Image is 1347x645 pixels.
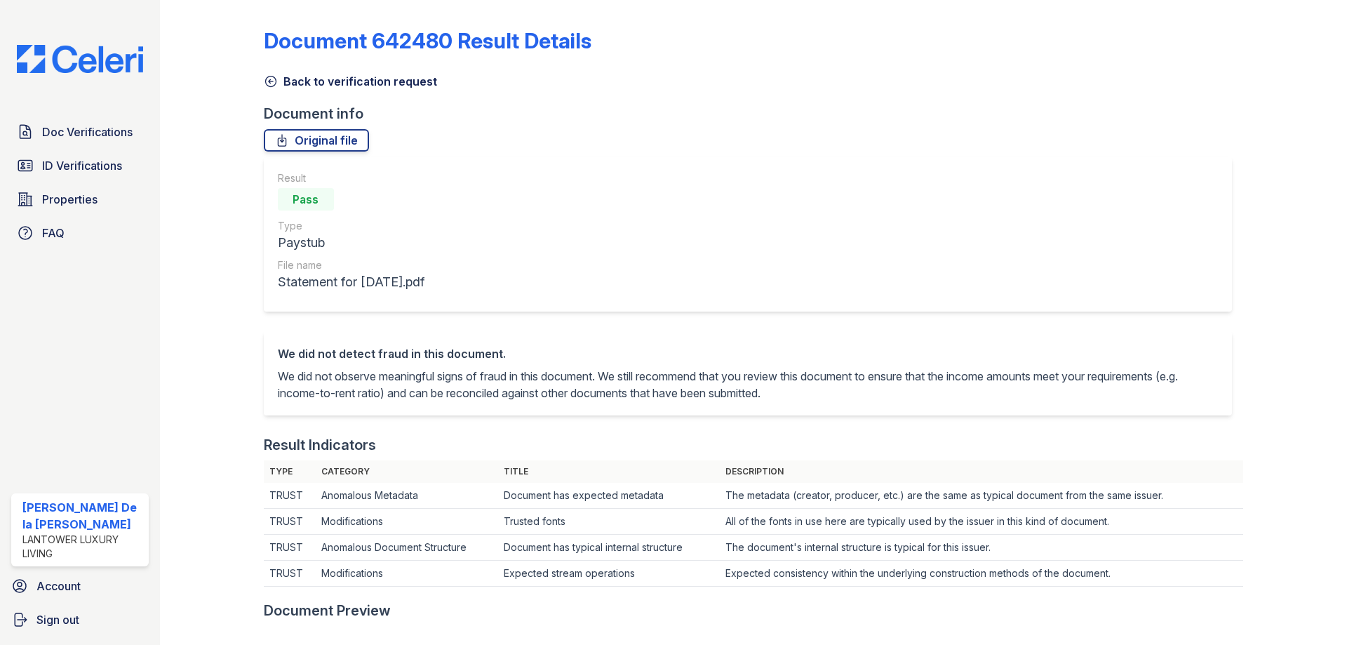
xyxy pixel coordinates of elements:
[498,460,720,483] th: Title
[264,104,1243,124] div: Document info
[36,578,81,594] span: Account
[278,368,1218,401] p: We did not observe meaningful signs of fraud in this document. We still recommend that you review...
[42,191,98,208] span: Properties
[498,509,720,535] td: Trusted fonts
[264,509,316,535] td: TRUST
[264,561,316,587] td: TRUST
[720,460,1243,483] th: Description
[264,535,316,561] td: TRUST
[278,272,424,292] div: Statement for [DATE].pdf
[498,535,720,561] td: Document has typical internal structure
[22,533,143,561] div: Lantower Luxury Living
[264,28,591,53] a: Document 642480 Result Details
[42,124,133,140] span: Doc Verifications
[278,258,424,272] div: File name
[278,171,424,185] div: Result
[11,118,149,146] a: Doc Verifications
[278,345,1218,362] div: We did not detect fraud in this document.
[498,483,720,509] td: Document has expected metadata
[42,225,65,241] span: FAQ
[264,435,376,455] div: Result Indicators
[11,185,149,213] a: Properties
[316,483,498,509] td: Anomalous Metadata
[720,561,1243,587] td: Expected consistency within the underlying construction methods of the document.
[6,45,154,73] img: CE_Logo_Blue-a8612792a0a2168367f1c8372b55b34899dd931a85d93a1a3d3e32e68fde9ad4.png
[36,611,79,628] span: Sign out
[278,233,424,253] div: Paystub
[316,561,498,587] td: Modifications
[264,601,391,620] div: Document Preview
[316,535,498,561] td: Anomalous Document Structure
[278,219,424,233] div: Type
[278,188,334,211] div: Pass
[720,483,1243,509] td: The metadata (creator, producer, etc.) are the same as typical document from the same issuer.
[11,219,149,247] a: FAQ
[264,460,316,483] th: Type
[720,509,1243,535] td: All of the fonts in use here are typically used by the issuer in this kind of document.
[316,460,498,483] th: Category
[316,509,498,535] td: Modifications
[6,572,154,600] a: Account
[264,73,437,90] a: Back to verification request
[498,561,720,587] td: Expected stream operations
[11,152,149,180] a: ID Verifications
[42,157,122,174] span: ID Verifications
[264,129,369,152] a: Original file
[22,499,143,533] div: [PERSON_NAME] De la [PERSON_NAME]
[6,606,154,634] a: Sign out
[720,535,1243,561] td: The document's internal structure is typical for this issuer.
[264,483,316,509] td: TRUST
